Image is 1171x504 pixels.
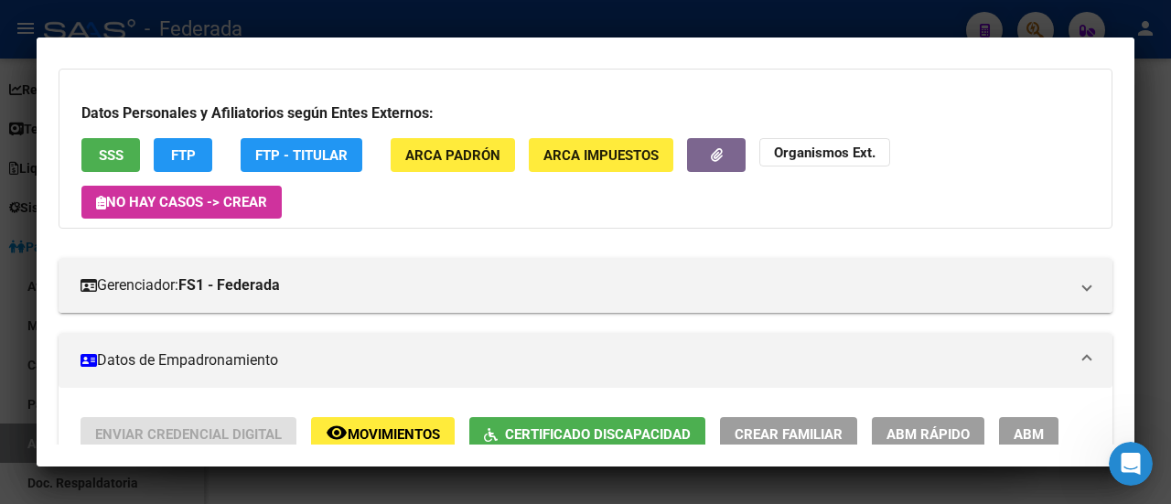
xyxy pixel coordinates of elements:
[872,417,984,451] button: ABM Rápido
[81,417,296,451] button: Enviar Credencial Digital
[59,333,1112,388] mat-expansion-panel-header: Datos de Empadronamiento
[348,426,440,443] span: Movimientos
[241,138,362,172] button: FTP - Titular
[99,147,124,164] span: SSS
[326,422,348,444] mat-icon: remove_red_eye
[96,194,267,210] span: No hay casos -> Crear
[774,145,876,161] strong: Organismos Ext.
[720,417,857,451] button: Crear Familiar
[999,417,1058,451] button: ABM
[154,138,212,172] button: FTP
[1014,426,1044,443] span: ABM
[81,274,1069,296] mat-panel-title: Gerenciador:
[178,274,280,296] strong: FS1 - Federada
[405,147,500,164] span: ARCA Padrón
[81,102,1090,124] h3: Datos Personales y Afiliatorios según Entes Externos:
[391,138,515,172] button: ARCA Padrón
[81,138,140,172] button: SSS
[81,349,1069,371] mat-panel-title: Datos de Empadronamiento
[886,426,970,443] span: ABM Rápido
[59,258,1112,313] mat-expansion-panel-header: Gerenciador:FS1 - Federada
[1109,442,1153,486] iframe: Intercom live chat
[543,147,659,164] span: ARCA Impuestos
[95,426,282,443] span: Enviar Credencial Digital
[81,186,282,219] button: No hay casos -> Crear
[469,417,705,451] button: Certificado Discapacidad
[505,426,691,443] span: Certificado Discapacidad
[529,138,673,172] button: ARCA Impuestos
[311,417,455,451] button: Movimientos
[255,147,348,164] span: FTP - Titular
[171,147,196,164] span: FTP
[735,426,843,443] span: Crear Familiar
[759,138,890,166] button: Organismos Ext.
